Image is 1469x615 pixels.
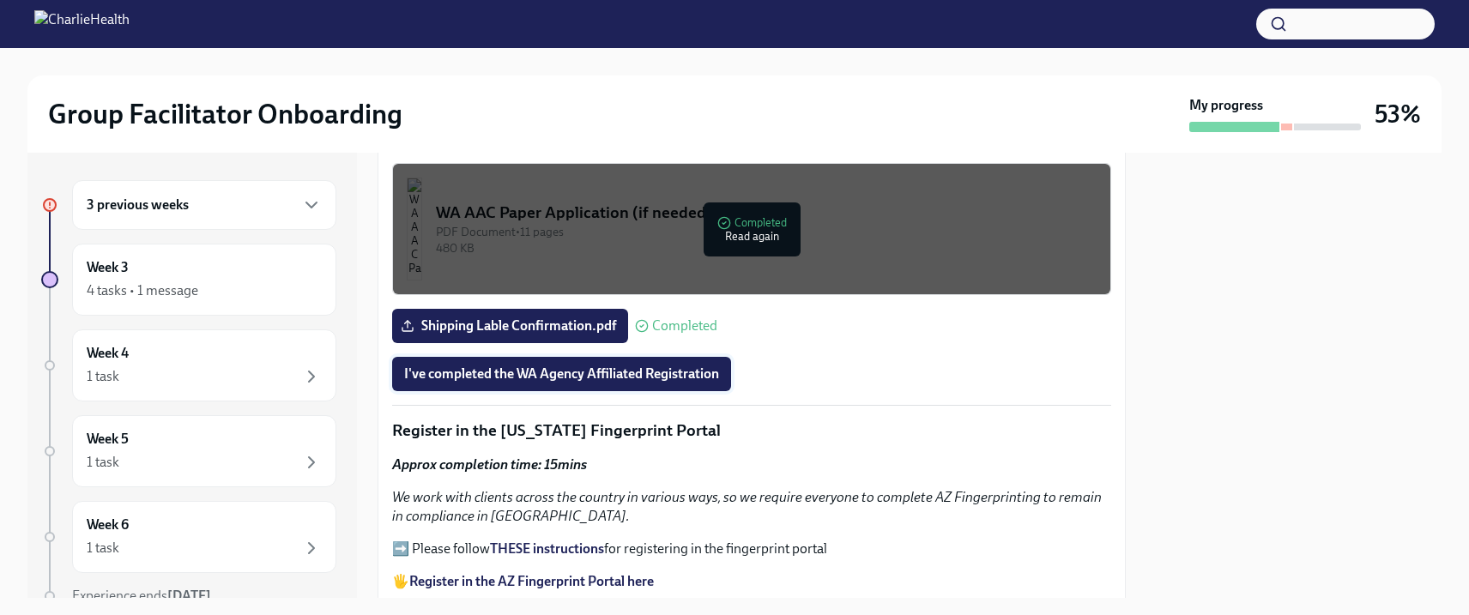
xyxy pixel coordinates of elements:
h3: 53% [1375,99,1421,130]
strong: [DATE] [167,588,211,604]
h6: Week 6 [87,516,129,534]
a: Week 51 task [41,415,336,487]
h6: 3 previous weeks [87,196,189,214]
div: 480 KB [436,240,1097,256]
p: 🖐️ [392,572,1111,591]
label: Shipping Lable Confirmation.pdf [392,309,628,343]
button: WA AAC Paper Application (if needed)PDF Document•11 pages480 KBCompletedRead again [392,163,1111,295]
img: CharlieHealth [34,10,130,38]
span: I've completed the WA Agency Affiliated Registration [404,365,719,383]
em: We work with clients across the country in various ways, so we require everyone to complete AZ Fi... [392,489,1102,524]
h2: Group Facilitator Onboarding [48,97,402,131]
strong: Approx completion time: 15mins [392,456,587,473]
span: Experience ends [72,588,211,604]
div: 3 previous weeks [72,180,336,230]
button: I've completed the WA Agency Affiliated Registration [392,357,731,391]
strong: My progress [1189,96,1263,115]
div: WA AAC Paper Application (if needed) [436,202,1097,224]
div: PDF Document • 11 pages [436,224,1097,240]
div: 1 task [87,539,119,558]
h6: Week 5 [87,430,129,449]
div: 4 tasks • 1 message [87,281,198,300]
a: Week 34 tasks • 1 message [41,244,336,316]
span: Shipping Lable Confirmation.pdf [404,317,616,335]
p: ➡️ Please follow for registering in the fingerprint portal [392,540,1111,558]
a: Week 41 task [41,329,336,401]
p: Register in the [US_STATE] Fingerprint Portal [392,419,1111,442]
span: Completed [652,319,717,333]
h6: Week 4 [87,344,129,363]
a: Register in the AZ Fingerprint Portal here [409,573,654,589]
div: 1 task [87,453,119,472]
div: 1 task [87,367,119,386]
a: Week 61 task [41,501,336,573]
h6: Week 3 [87,258,129,277]
a: THESE instructions [490,540,604,557]
img: WA AAC Paper Application (if needed) [407,178,422,280]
